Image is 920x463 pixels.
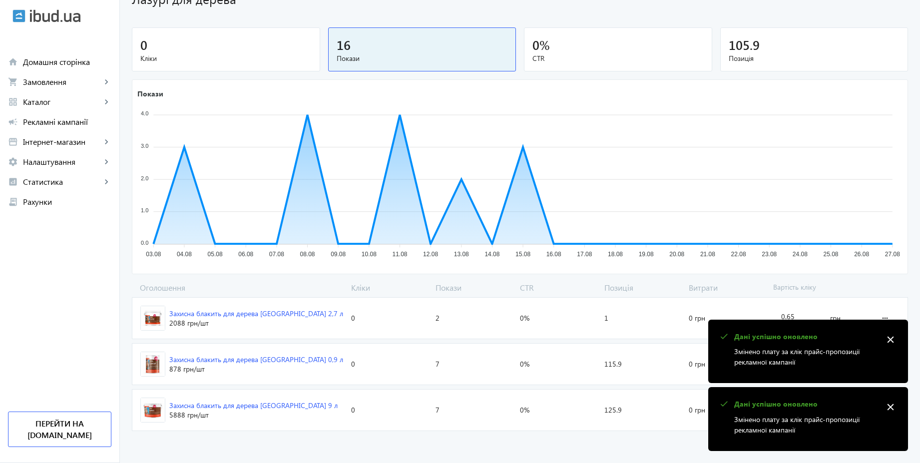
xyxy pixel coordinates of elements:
span: 0 [351,313,355,323]
span: 0% [520,405,529,415]
span: 0 [532,36,539,53]
span: 16 [337,36,351,53]
img: ibud_text.svg [30,9,80,22]
mat-icon: grid_view [8,97,18,107]
mat-icon: keyboard_arrow_right [101,177,111,187]
tspan: 10.08 [362,251,377,258]
div: 5888 грн /шт [169,410,338,420]
span: Покази [337,53,508,63]
tspan: 26.08 [854,251,869,258]
span: CTR [532,53,704,63]
span: Кліки [347,282,432,293]
tspan: 06.08 [238,251,253,258]
tspan: 17.08 [577,251,592,258]
span: Оголошення [132,282,347,293]
span: Налаштування [23,157,101,167]
mat-icon: campaign [8,117,18,127]
div: 2088 грн /шт [169,318,343,328]
tspan: 27.08 [885,251,900,258]
mat-icon: keyboard_arrow_right [101,157,111,167]
tspan: 0.0 [141,240,148,246]
tspan: 14.08 [484,251,499,258]
span: CTR [516,282,600,293]
tspan: 19.08 [639,251,654,258]
img: 17006686b60b0ee8e01129687436533-b81a391b76.jpg [141,352,165,376]
span: 0 [351,405,355,415]
tspan: 1.0 [141,208,148,214]
img: 17004686b60b1025cc5221859498439-7dab81b42b.jpg [141,398,165,422]
tspan: 07.08 [269,251,284,258]
tspan: 20.08 [669,251,684,258]
tspan: 22.08 [731,251,746,258]
span: Кліки [140,53,312,63]
span: Рекламні кампанії [23,117,111,127]
span: Позиція [600,282,685,293]
mat-icon: more_horiz [879,306,891,330]
mat-icon: keyboard_arrow_right [101,97,111,107]
tspan: 05.08 [208,251,223,258]
span: 0 [351,359,355,369]
span: Замовлення [23,77,101,87]
tspan: 13.08 [454,251,469,258]
mat-icon: shopping_cart [8,77,18,87]
mat-icon: keyboard_arrow_right [101,77,111,87]
tspan: 18.08 [608,251,623,258]
tspan: 24.08 [793,251,808,258]
span: Рахунки [23,197,111,207]
span: 7 [436,405,440,415]
mat-icon: check [717,398,730,411]
a: Перейти на [DOMAIN_NAME] [8,412,111,447]
tspan: 4.0 [141,111,148,117]
tspan: 08.08 [300,251,315,258]
mat-icon: storefront [8,137,18,147]
mat-icon: settings [8,157,18,167]
mat-icon: check [717,330,730,343]
mat-icon: close [883,332,898,347]
span: Статистика [23,177,101,187]
tspan: 03.08 [146,251,161,258]
mat-icon: home [8,57,18,67]
tspan: 21.08 [700,251,715,258]
tspan: 12.08 [423,251,438,258]
img: 21507686b60b0b421e7121100083178-33ee80d2f4.jpg [141,306,165,330]
tspan: 2.0 [141,175,148,181]
span: 0 [140,36,147,53]
span: Каталог [23,97,101,107]
tspan: 09.08 [331,251,346,258]
span: 115.9 [604,359,622,369]
span: 2 [436,313,440,323]
img: ibud.svg [12,9,25,22]
span: Покази [432,282,516,293]
span: 0% [520,313,529,323]
text: Покази [137,89,163,98]
p: Дані успішно оновлено [734,332,877,342]
span: 7 [436,359,440,369]
span: 0 грн [689,313,705,323]
span: 105.9 [729,36,760,53]
p: Змінено плату за клік прайс-пропозиції рекламної кампанії [734,346,877,367]
span: % [539,36,550,53]
mat-icon: close [883,400,898,415]
tspan: 15.08 [515,251,530,258]
div: Захисна блакить для дерева [GEOGRAPHIC_DATA] 0,9 л [169,355,343,365]
mat-icon: keyboard_arrow_right [101,137,111,147]
mat-icon: receipt_long [8,197,18,207]
span: 0 грн [689,405,705,415]
tspan: 25.08 [824,251,839,258]
span: 125.9 [604,405,622,415]
tspan: 04.08 [177,251,192,258]
span: 0% [520,359,529,369]
tspan: 16.08 [546,251,561,258]
p: Змінено плату за клік прайс-пропозиції рекламної кампанії [734,414,877,435]
span: 1 [604,313,608,323]
tspan: 23.08 [762,251,777,258]
span: Інтернет-магазин [23,137,101,147]
div: Захисна блакить для дерева [GEOGRAPHIC_DATA] 2,7 л [169,309,343,319]
span: грн [830,313,841,323]
mat-icon: analytics [8,177,18,187]
span: Позиція [729,53,900,63]
span: Домашня сторінка [23,57,111,67]
span: Витрати [685,282,769,293]
tspan: 3.0 [141,143,148,149]
span: Вартість кліку [769,282,869,293]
